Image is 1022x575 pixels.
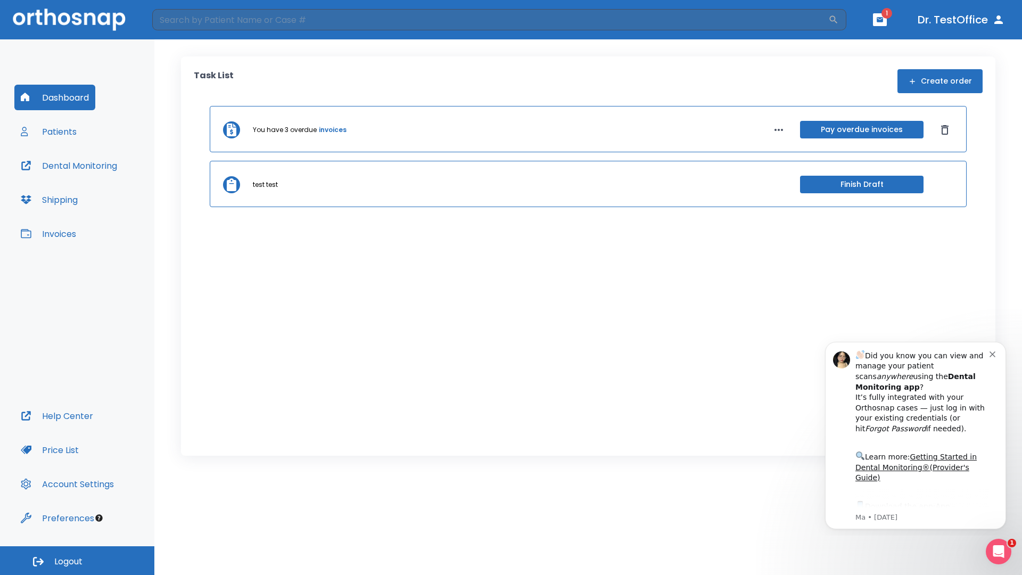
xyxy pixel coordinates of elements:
[194,69,234,93] p: Task List
[14,471,120,497] button: Account Settings
[253,125,317,135] p: You have 3 overdue
[14,119,83,144] button: Patients
[14,85,95,110] button: Dashboard
[1008,539,1016,547] span: 1
[800,121,924,138] button: Pay overdue invoices
[46,170,141,189] a: App Store
[14,187,84,212] button: Shipping
[14,403,100,429] button: Help Center
[881,8,892,19] span: 1
[319,125,347,135] a: invoices
[94,513,104,523] div: Tooltip anchor
[253,180,278,190] p: test test
[986,539,1011,564] iframe: Intercom live chat
[180,17,189,25] button: Dismiss notification
[913,10,1009,29] button: Dr. TestOffice
[897,69,983,93] button: Create order
[14,221,83,247] button: Invoices
[46,180,180,190] p: Message from Ma, sent 8w ago
[14,505,101,531] button: Preferences
[152,9,828,30] input: Search by Patient Name or Case #
[936,121,953,138] button: Dismiss
[809,332,1022,536] iframe: Intercom notifications message
[14,437,85,463] button: Price List
[13,9,126,30] img: Orthosnap
[54,556,83,568] span: Logout
[46,167,180,221] div: Download the app: | ​ Let us know if you need help getting started!
[14,153,123,178] button: Dental Monitoring
[800,176,924,193] button: Finish Draft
